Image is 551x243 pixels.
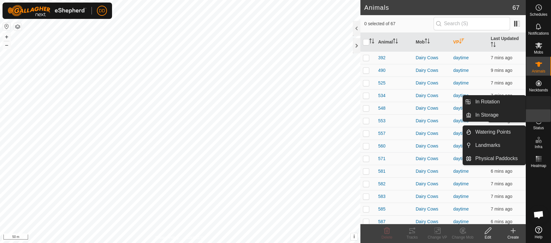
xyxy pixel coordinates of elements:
[99,8,105,14] span: DD
[491,181,512,186] span: 30 Aug 2025, 9:52 am
[532,69,545,73] span: Animals
[3,23,10,30] button: Reset Map
[475,98,500,106] span: In Rotation
[416,155,448,162] div: Dairy Cows
[453,131,469,136] a: daytime
[393,39,398,44] p-sorticon: Activate to sort
[400,234,425,240] div: Tracks
[475,155,518,162] span: Physical Paddocks
[453,68,469,73] a: daytime
[475,234,501,240] div: Edit
[526,224,551,241] a: Help
[471,126,525,138] a: Watering Points
[378,130,385,137] span: 557
[531,164,546,168] span: Heatmap
[369,39,374,44] p-sorticon: Activate to sort
[491,55,512,60] span: 30 Aug 2025, 9:52 am
[416,168,448,175] div: Dairy Cows
[491,43,496,48] p-sorticon: Activate to sort
[471,95,525,108] a: In Rotation
[459,39,464,44] p-sorticon: Activate to sort
[416,67,448,74] div: Dairy Cows
[416,92,448,99] div: Dairy Cows
[453,181,469,186] a: daytime
[378,105,385,112] span: 548
[491,93,512,98] span: 30 Aug 2025, 9:51 am
[378,143,385,149] span: 560
[512,3,519,12] span: 67
[491,169,512,174] span: 30 Aug 2025, 9:52 am
[416,181,448,187] div: Dairy Cows
[378,193,385,200] span: 583
[491,118,512,123] span: 30 Aug 2025, 9:51 am
[3,33,10,41] button: +
[353,234,355,239] span: i
[378,67,385,74] span: 490
[453,194,469,199] a: daytime
[453,219,469,224] a: daytime
[364,4,512,11] h2: Animals
[416,55,448,61] div: Dairy Cows
[463,152,525,165] li: Physical Paddocks
[463,126,525,138] li: Watering Points
[416,206,448,212] div: Dairy Cows
[351,233,358,240] button: i
[529,88,548,92] span: Neckbands
[475,111,499,119] span: In Storage
[453,118,469,123] a: daytime
[187,235,205,240] a: Contact Us
[416,143,448,149] div: Dairy Cows
[416,105,448,112] div: Dairy Cows
[155,235,179,240] a: Privacy Policy
[463,95,525,108] li: In Rotation
[450,234,475,240] div: Change Mob
[378,155,385,162] span: 571
[378,55,385,61] span: 392
[416,130,448,137] div: Dairy Cows
[14,23,21,31] button: Map Layers
[535,145,542,149] span: Infra
[453,93,469,98] a: daytime
[529,205,548,224] a: Open chat
[382,235,393,240] span: Delete
[378,80,385,86] span: 525
[453,55,469,60] a: daytime
[378,92,385,99] span: 534
[364,20,433,27] span: 0 selected of 67
[378,181,385,187] span: 582
[535,235,542,239] span: Help
[533,126,544,130] span: Status
[416,218,448,225] div: Dairy Cows
[425,234,450,240] div: Change VP
[475,142,500,149] span: Landmarks
[488,33,526,52] th: Last Updated
[451,33,488,52] th: VP
[453,169,469,174] a: daytime
[530,13,547,16] span: Schedules
[475,128,511,136] span: Watering Points
[378,168,385,175] span: 581
[471,139,525,152] a: Landmarks
[463,109,525,121] li: In Storage
[378,206,385,212] span: 585
[3,41,10,49] button: –
[453,106,469,111] a: daytime
[471,109,525,121] a: In Storage
[425,39,430,44] p-sorticon: Activate to sort
[491,68,512,73] span: 30 Aug 2025, 9:50 am
[416,193,448,200] div: Dairy Cows
[491,194,512,199] span: 30 Aug 2025, 9:51 am
[453,156,469,161] a: daytime
[534,50,543,54] span: Mobs
[501,234,526,240] div: Create
[378,218,385,225] span: 587
[413,33,451,52] th: Mob
[416,80,448,86] div: Dairy Cows
[378,118,385,124] span: 553
[491,80,512,85] span: 30 Aug 2025, 9:51 am
[8,5,86,16] img: Gallagher Logo
[491,206,512,211] span: 30 Aug 2025, 9:52 am
[434,17,510,30] input: Search (S)
[463,139,525,152] li: Landmarks
[453,80,469,85] a: daytime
